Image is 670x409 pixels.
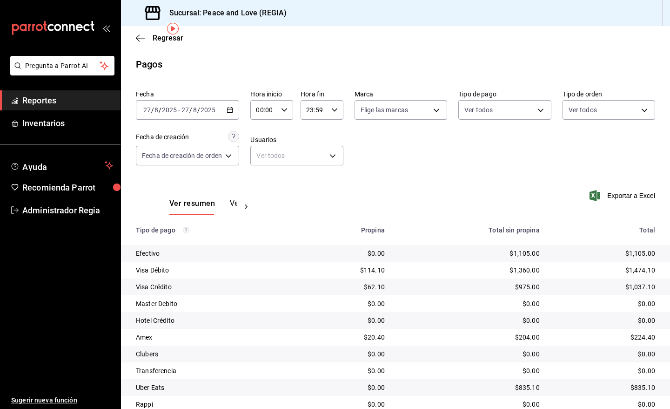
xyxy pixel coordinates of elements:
[555,400,655,409] div: $0.00
[563,91,655,97] label: Tipo de orden
[136,299,292,308] div: Master Debito
[307,226,385,234] div: Propina
[555,349,655,359] div: $0.00
[181,106,189,114] input: --
[11,395,113,405] span: Sugerir nueva función
[555,366,655,375] div: $0.00
[167,23,179,34] img: Tooltip marker
[307,282,385,292] div: $62.10
[250,91,293,97] label: Hora inicio
[22,117,113,130] span: Inventarios
[355,91,447,97] label: Marca
[136,91,239,97] label: Fecha
[154,106,159,114] input: --
[22,204,113,217] span: Administrador Regia
[7,68,114,77] a: Pregunta a Parrot AI
[136,316,292,325] div: Hotel Crédito
[136,249,292,258] div: Efectivo
[400,266,540,275] div: $1,360.00
[22,181,113,194] span: Recomienda Parrot
[569,105,597,115] span: Ver todos
[136,400,292,409] div: Rappi
[136,282,292,292] div: Visa Crédito
[136,366,292,375] div: Transferencia
[25,61,100,71] span: Pregunta a Parrot AI
[136,132,189,142] div: Fecha de creación
[307,383,385,392] div: $0.00
[136,383,292,392] div: Uber Eats
[22,94,113,107] span: Reportes
[136,349,292,359] div: Clubers
[142,151,222,160] span: Fecha de creación de orden
[230,199,265,215] button: Ver pagos
[178,106,180,114] span: -
[361,105,408,115] span: Elige las marcas
[307,366,385,375] div: $0.00
[555,299,655,308] div: $0.00
[136,34,183,42] button: Regresar
[301,91,343,97] label: Hora fin
[136,226,292,234] div: Tipo de pago
[400,316,540,325] div: $0.00
[193,106,197,114] input: --
[400,249,540,258] div: $1,105.00
[136,266,292,275] div: Visa Débito
[307,249,385,258] div: $0.00
[151,106,154,114] span: /
[200,106,216,114] input: ----
[102,24,110,32] button: open_drawer_menu
[400,226,540,234] div: Total sin propina
[136,333,292,342] div: Amex
[189,106,192,114] span: /
[555,282,655,292] div: $1,037.10
[250,136,343,143] label: Usuarios
[162,7,287,19] h3: Sucursal: Peace and Love (REGIA)
[169,199,215,215] button: Ver resumen
[555,316,655,325] div: $0.00
[591,190,655,201] button: Exportar a Excel
[307,299,385,308] div: $0.00
[400,299,540,308] div: $0.00
[400,383,540,392] div: $835.10
[400,349,540,359] div: $0.00
[555,249,655,258] div: $1,105.00
[250,146,343,165] div: Ver todos
[143,106,151,114] input: --
[400,400,540,409] div: $0.00
[458,91,551,97] label: Tipo de pago
[161,106,177,114] input: ----
[183,227,189,233] svg: Los pagos realizados con Pay y otras terminales son montos brutos.
[555,383,655,392] div: $835.10
[22,160,101,171] span: Ayuda
[307,266,385,275] div: $114.10
[400,333,540,342] div: $204.00
[169,199,237,215] div: navigation tabs
[153,34,183,42] span: Regresar
[400,282,540,292] div: $975.00
[307,400,385,409] div: $0.00
[400,366,540,375] div: $0.00
[307,333,385,342] div: $20.40
[159,106,161,114] span: /
[464,105,493,115] span: Ver todos
[555,266,655,275] div: $1,474.10
[555,226,655,234] div: Total
[307,316,385,325] div: $0.00
[10,56,114,75] button: Pregunta a Parrot AI
[197,106,200,114] span: /
[307,349,385,359] div: $0.00
[555,333,655,342] div: $224.40
[136,57,162,71] div: Pagos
